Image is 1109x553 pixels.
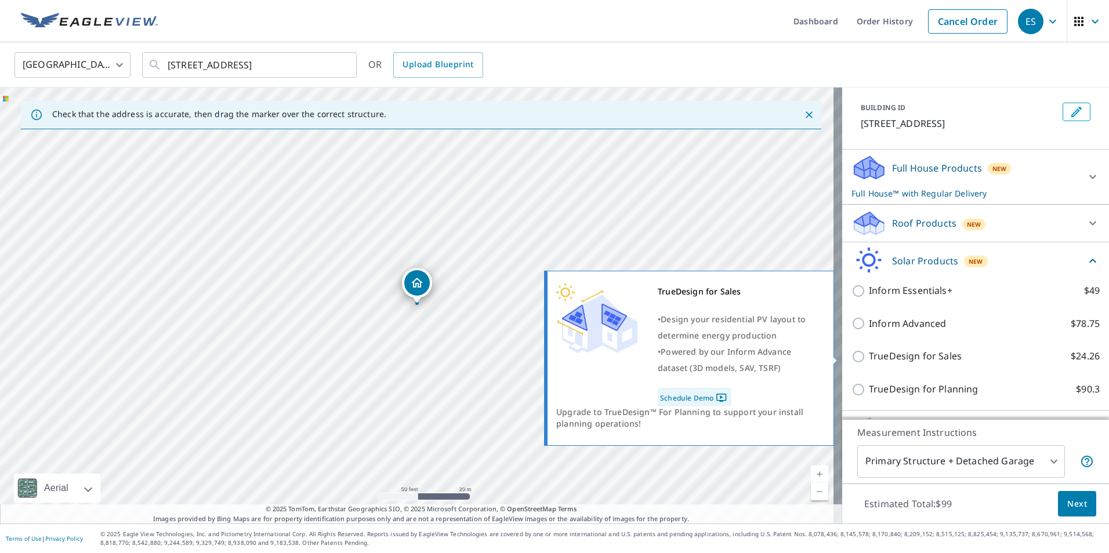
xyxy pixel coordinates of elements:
[1018,9,1043,34] div: ES
[6,534,42,543] a: Terms of Use
[168,49,333,81] input: Search by address or latitude-longitude
[851,187,1079,199] p: Full House™ with Regular Delivery
[393,52,483,78] a: Upload Blueprint
[1058,491,1096,517] button: Next
[14,474,100,503] div: Aerial
[892,254,958,268] p: Solar Products
[52,109,386,119] p: Check that the address is accurate, then drag the marker over the correct structure.
[403,57,473,72] span: Upload Blueprint
[402,268,432,304] div: Dropped pin, building 1, Residential property, 1751 Patriot Blvd Glenview, IL 60026
[45,534,83,543] a: Privacy Policy
[851,247,1100,274] div: Solar ProductsNew
[992,164,1007,173] span: New
[1080,454,1094,468] span: Your report will include the primary structure and a detached garage if one exists.
[869,349,962,363] p: TrueDesign for Sales
[1067,497,1087,511] span: Next
[851,416,1100,443] div: Walls ProductsNew
[802,107,817,122] button: Close
[855,491,961,516] p: Estimated Total: $99
[869,283,952,298] p: Inform Essentials+
[556,283,637,353] img: Premium
[1076,382,1100,396] p: $90.3
[967,220,981,229] span: New
[857,445,1065,478] div: Primary Structure + Detached Garage
[41,474,72,503] div: Aerial
[892,216,956,230] p: Roof Products
[556,406,825,430] div: Upgrade to TrueDesign™ For Planning to support your install planning operations!
[861,117,1058,130] p: [STREET_ADDRESS]
[507,504,556,513] a: OpenStreetMap
[266,504,577,514] span: © 2025 TomTom, Earthstar Geographics SIO, © 2025 Microsoft Corporation, ©
[100,530,1103,547] p: © 2025 Eagle View Technologies, Inc. and Pictometry International Corp. All Rights Reserved. Repo...
[869,316,946,331] p: Inform Advanced
[869,382,978,396] p: TrueDesign for Planning
[857,425,1094,439] p: Measurement Instructions
[368,52,483,78] div: OR
[6,535,83,542] p: |
[658,346,791,373] span: Powered by our Inform Advance dataset (3D models, SAV, TSRF)
[861,103,905,112] p: BUILDING ID
[713,392,729,403] img: Pdf Icon
[811,465,828,483] a: Current Level 19, Zoom In
[558,504,577,513] a: Terms
[1084,283,1100,298] p: $49
[892,161,982,175] p: Full House Products
[851,154,1100,199] div: Full House ProductsNewFull House™ with Regular Delivery
[658,388,731,406] a: Schedule Demo
[969,257,983,266] span: New
[1063,103,1090,121] button: Edit building 1
[1071,316,1100,331] p: $78.75
[658,283,819,300] div: TrueDesign for Sales
[1071,349,1100,363] p: $24.26
[658,344,819,376] div: •
[928,9,1007,34] a: Cancel Order
[15,49,131,81] div: [GEOGRAPHIC_DATA]
[658,314,806,341] span: Design your residential PV layout to determine energy production
[851,209,1100,237] div: Roof ProductsNew
[811,483,828,500] a: Current Level 19, Zoom Out
[658,311,819,344] div: •
[21,13,158,30] img: EV Logo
